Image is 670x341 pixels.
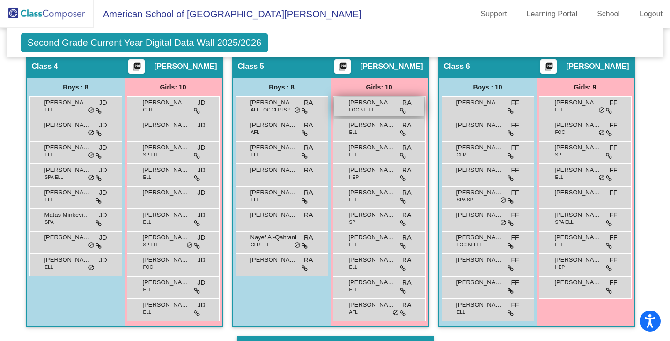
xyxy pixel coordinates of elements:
[334,59,351,74] button: Print Students Details
[143,309,152,316] span: ELL
[632,7,670,22] a: Logout
[99,233,107,243] span: JD
[439,78,537,96] div: Boys : 10
[456,278,503,287] span: [PERSON_NAME]
[511,300,519,310] span: FF
[154,62,217,71] span: [PERSON_NAME]
[511,255,519,265] span: FF
[609,188,617,198] span: FF
[45,106,53,113] span: ELL
[197,278,205,288] span: JD
[349,219,355,226] span: SP
[511,98,519,108] span: FF
[589,7,627,22] a: School
[197,120,205,130] span: JD
[27,78,125,96] div: Boys : 8
[555,233,602,242] span: [PERSON_NAME]
[44,255,91,265] span: [PERSON_NAME]
[555,174,564,181] span: ELL
[143,143,190,152] span: [PERSON_NAME]
[197,210,205,220] span: JD
[251,151,259,158] span: ELL
[609,143,617,153] span: FF
[456,98,503,107] span: [PERSON_NAME]
[250,143,297,152] span: [PERSON_NAME]
[457,309,465,316] span: ELL
[457,151,466,158] span: CLR
[511,165,519,175] span: FF
[555,120,602,130] span: [PERSON_NAME]
[250,233,297,242] span: Nayef Al-Qahtani
[250,120,297,130] span: [PERSON_NAME]
[456,120,503,130] span: [PERSON_NAME]
[143,165,190,175] span: [PERSON_NAME]
[456,143,503,152] span: [PERSON_NAME]
[457,196,473,203] span: SPA SP
[456,210,503,220] span: [PERSON_NAME]
[143,233,190,242] span: [PERSON_NAME]
[337,62,348,75] mat-icon: picture_as_pdf
[304,233,313,243] span: RA
[511,120,519,130] span: FF
[555,143,602,152] span: [PERSON_NAME]
[143,219,152,226] span: ELL
[45,264,53,271] span: ELL
[555,151,561,158] span: SP
[197,98,205,108] span: JD
[197,188,205,198] span: JD
[349,210,396,220] span: [PERSON_NAME]
[131,62,142,75] mat-icon: picture_as_pdf
[44,233,91,242] span: [PERSON_NAME]
[598,129,605,137] span: do_not_disturb_alt
[609,278,617,288] span: FF
[99,255,107,265] span: JD
[555,241,564,248] span: ELL
[566,62,629,71] span: [PERSON_NAME]
[99,210,107,220] span: JD
[349,309,358,316] span: AFL
[45,219,54,226] span: SPA
[349,300,396,310] span: [PERSON_NAME]
[402,143,411,153] span: RA
[143,286,152,293] span: ELL
[331,78,428,96] div: Girls: 10
[294,107,301,114] span: do_not_disturb_alt
[402,278,411,288] span: RA
[537,78,634,96] div: Girls: 9
[238,62,264,71] span: Class 5
[349,106,375,113] span: FOC NI ELL
[143,120,190,130] span: [PERSON_NAME]
[555,106,564,113] span: ELL
[444,62,470,71] span: Class 6
[511,210,519,220] span: FF
[511,278,519,288] span: FF
[360,62,423,71] span: [PERSON_NAME]
[349,233,396,242] span: [PERSON_NAME]
[609,233,617,243] span: FF
[143,188,190,197] span: [PERSON_NAME]
[456,300,503,310] span: [PERSON_NAME]
[609,210,617,220] span: FF
[473,7,515,22] a: Support
[251,196,259,203] span: ELL
[519,7,585,22] a: Learning Portal
[555,210,602,220] span: [PERSON_NAME]
[125,78,222,96] div: Girls: 10
[88,174,95,182] span: do_not_disturb_alt
[143,210,190,220] span: [PERSON_NAME]
[128,59,145,74] button: Print Students Details
[500,219,507,227] span: do_not_disturb_alt
[143,241,159,248] span: SP ELL
[44,210,91,220] span: Matas Minkevicius
[44,165,91,175] span: [PERSON_NAME]
[197,255,205,265] span: JD
[349,98,396,107] span: [PERSON_NAME]
[44,143,91,152] span: [PERSON_NAME]
[143,151,159,158] span: SP ELL
[456,165,503,175] span: [PERSON_NAME]
[555,165,602,175] span: [PERSON_NAME]
[250,165,297,175] span: [PERSON_NAME]
[555,264,565,271] span: HEP
[143,174,152,181] span: ELL
[99,143,107,153] span: JD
